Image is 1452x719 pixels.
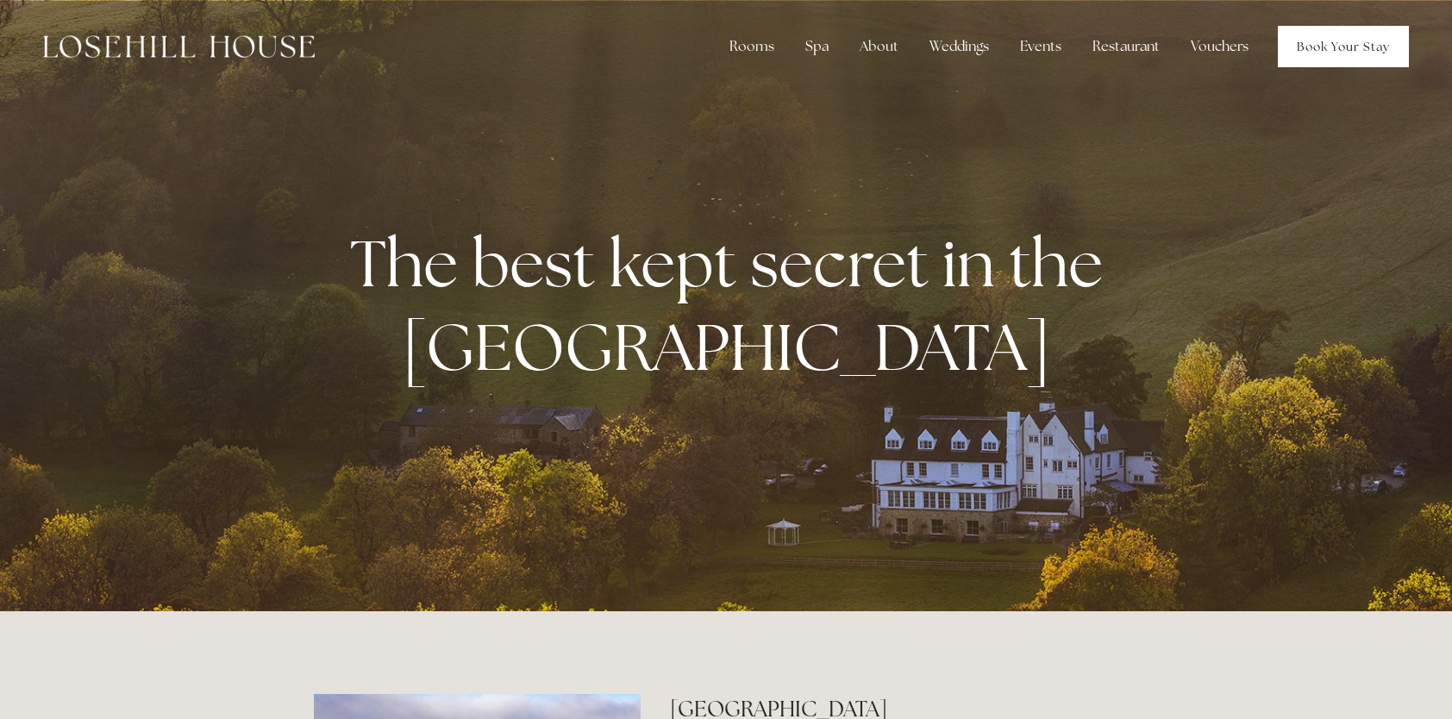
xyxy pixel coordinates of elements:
[1177,29,1262,64] a: Vouchers
[1006,29,1075,64] div: Events
[916,29,1003,64] div: Weddings
[846,29,912,64] div: About
[792,29,842,64] div: Spa
[43,35,315,58] img: Losehill House
[1079,29,1173,64] div: Restaurant
[1278,26,1409,67] a: Book Your Stay
[350,221,1117,390] strong: The best kept secret in the [GEOGRAPHIC_DATA]
[716,29,788,64] div: Rooms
